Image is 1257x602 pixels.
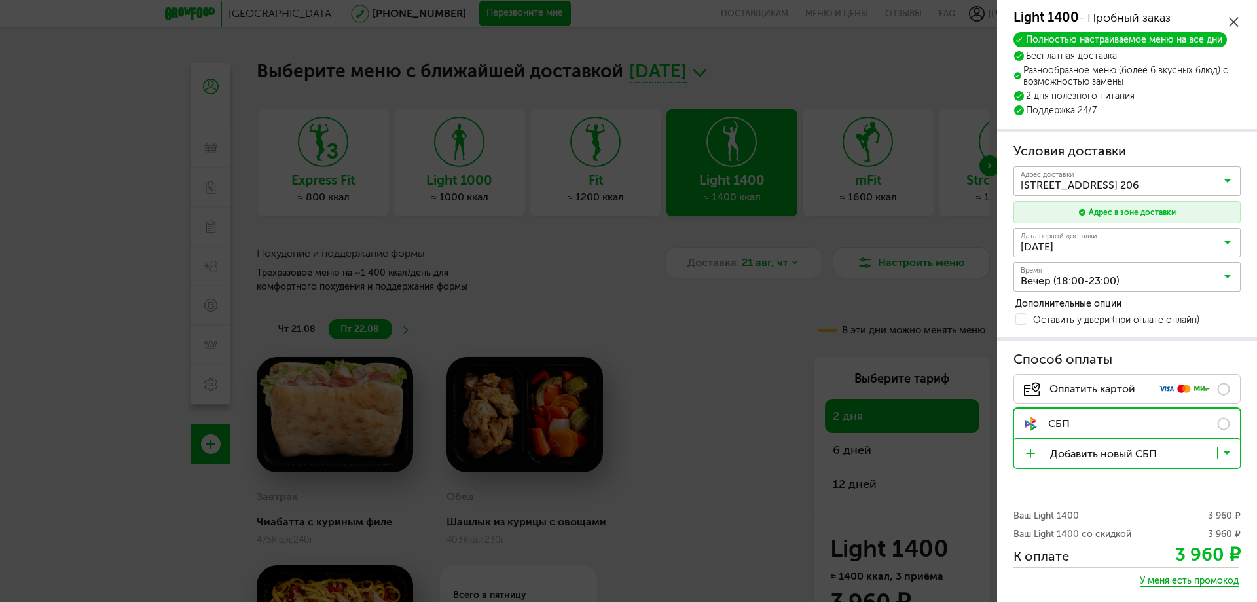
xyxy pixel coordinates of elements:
[1024,417,1070,431] span: СБП
[1208,510,1241,523] span: 3 960 ₽
[1013,50,1241,62] li: Бесплатная доставка
[1013,142,1241,160] h3: Условия доставки
[1208,528,1241,541] span: 3 960 ₽
[1013,105,1241,116] li: Поддержка 24/7
[1013,90,1241,102] li: 2 дня полезного питания
[1021,233,1097,240] span: Дата первой доставки
[1015,298,1241,309] div: Дополнительные опции
[1013,528,1131,541] span: Ваш Light 1400 со скидкой
[1140,575,1239,587] span: У меня есть промокод
[1021,267,1042,274] span: Время
[1175,546,1241,563] div: 3 960 ₽
[1013,10,1171,26] div: - Пробный заказ
[1021,171,1074,178] span: Адрес доставки
[1013,510,1079,523] span: Ваш Light 1400
[1013,65,1241,87] li: Разнообразное меню (более 6 вкусных блюд) с возможностью замены
[1013,350,1241,369] h3: Способ оплаты
[1024,417,1038,431] img: sbp-pay.a0b1cb1.svg
[1013,32,1227,47] div: Полностью настраиваемое меню на все дни
[1013,9,1079,25] span: Light 1400
[1024,381,1135,397] span: Оплатить картой
[1089,206,1176,218] div: Адрес в зоне доставки
[1013,550,1069,563] h3: К оплате
[1033,316,1199,325] span: Оставить у двери (при оплате онлайн)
